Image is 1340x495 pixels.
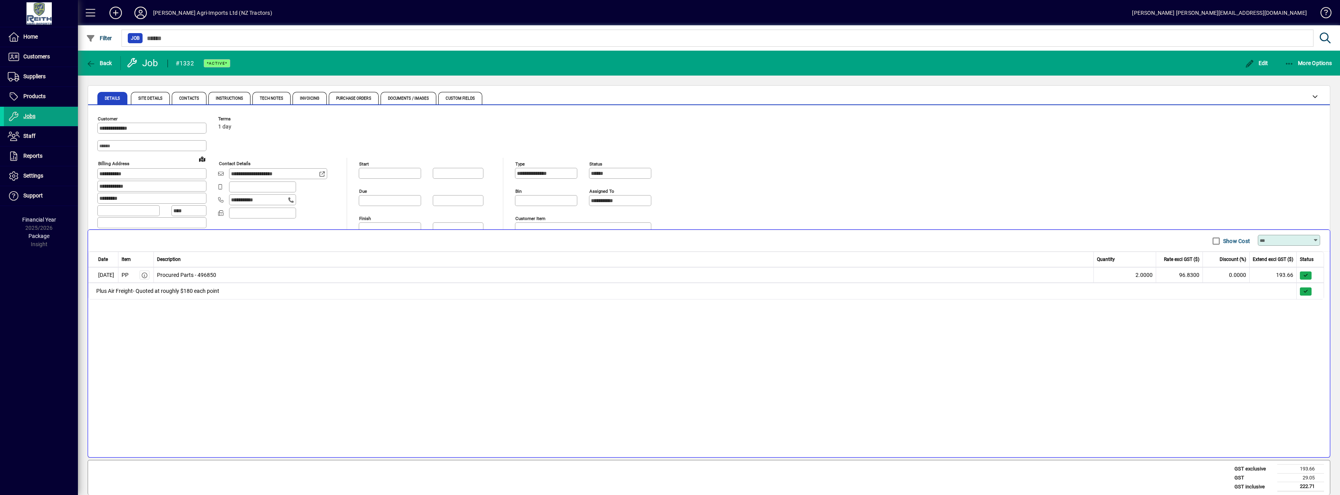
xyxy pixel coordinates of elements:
[153,7,272,19] div: [PERSON_NAME] Agri-Imports Ltd (NZ Tractors)
[105,97,120,100] span: Details
[1285,60,1332,66] span: More Options
[128,6,153,20] button: Profile
[23,153,42,159] span: Reports
[388,97,429,100] span: Documents / Images
[1277,473,1324,482] td: 29.05
[4,27,78,47] a: Home
[4,87,78,106] a: Products
[23,53,50,60] span: Customers
[88,267,118,283] td: [DATE]
[1231,465,1277,474] td: GST exclusive
[359,216,371,221] mat-label: Finish
[98,256,108,263] span: Date
[122,271,129,279] div: PP
[1220,256,1246,263] span: Discount (%)
[4,146,78,166] a: Reports
[1222,237,1250,245] label: Show Cost
[84,31,114,45] button: Filter
[1277,465,1324,474] td: 193.66
[138,97,162,100] span: Site Details
[176,57,194,70] div: #1332
[359,188,367,194] mat-label: Due
[23,33,38,40] span: Home
[1135,271,1153,279] span: 2.0000
[515,161,525,167] mat-label: Type
[86,60,112,66] span: Back
[86,35,112,41] span: Filter
[1231,473,1277,482] td: GST
[98,116,118,122] mat-label: Customer
[23,192,43,199] span: Support
[446,97,474,100] span: Custom Fields
[23,133,35,139] span: Staff
[23,173,43,179] span: Settings
[4,186,78,206] a: Support
[92,283,1296,299] div: Plus Air Freight- Quoted at roughly $180 each point
[1164,256,1199,263] span: Rate excl GST ($)
[122,256,131,263] span: Item
[23,93,46,99] span: Products
[22,217,56,223] span: Financial Year
[1156,267,1203,283] td: 96.8300
[23,73,46,79] span: Suppliers
[300,97,319,100] span: Invoicing
[1243,56,1270,70] button: Edit
[4,166,78,186] a: Settings
[1277,482,1324,491] td: 222.71
[218,124,231,130] span: 1 day
[1245,60,1268,66] span: Edit
[157,256,181,263] span: Description
[336,97,371,100] span: Purchase Orders
[1283,56,1334,70] button: More Options
[589,161,602,167] mat-label: Status
[216,97,243,100] span: Instructions
[154,267,1094,283] td: Procured Parts - 496850
[515,216,545,221] mat-label: Customer Item
[1253,256,1293,263] span: Extend excl GST ($)
[1132,7,1307,19] div: [PERSON_NAME] [PERSON_NAME][EMAIL_ADDRESS][DOMAIN_NAME]
[1300,256,1314,263] span: Status
[589,188,614,194] mat-label: Assigned to
[1231,482,1277,491] td: GST inclusive
[1203,267,1250,283] td: 0.0000
[4,67,78,86] a: Suppliers
[4,127,78,146] a: Staff
[4,47,78,67] a: Customers
[218,116,265,122] span: Terms
[260,97,283,100] span: Tech Notes
[1250,267,1297,283] td: 193.66
[359,161,369,167] mat-label: Start
[103,6,128,20] button: Add
[1097,256,1115,263] span: Quantity
[28,233,49,239] span: Package
[179,97,199,100] span: Contacts
[23,113,35,119] span: Jobs
[515,188,522,194] mat-label: Bin
[84,56,114,70] button: Back
[196,153,208,165] a: View on map
[127,57,160,69] div: Job
[78,56,121,70] app-page-header-button: Back
[131,34,139,42] span: Job
[1315,2,1330,27] a: Knowledge Base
